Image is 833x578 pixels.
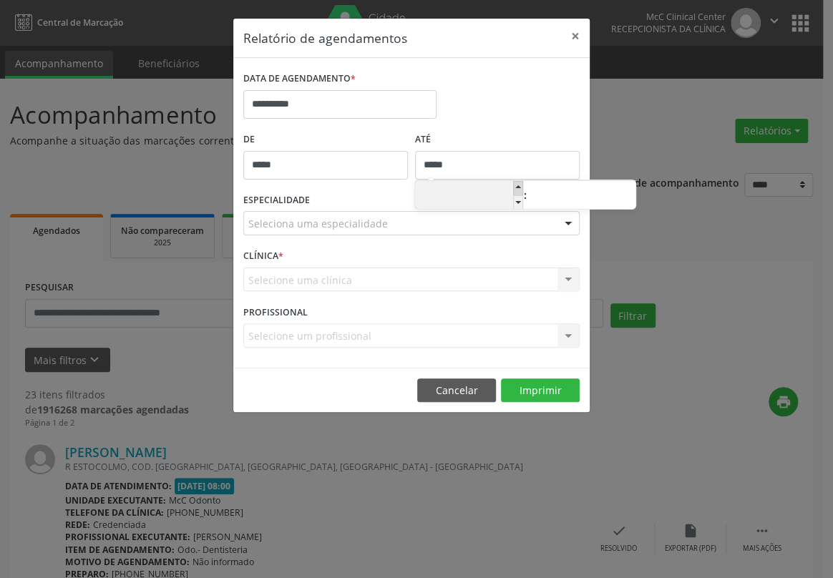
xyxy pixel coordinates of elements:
[243,190,310,212] label: ESPECIALIDADE
[243,29,407,47] h5: Relatório de agendamentos
[415,129,580,151] label: ATÉ
[243,245,283,268] label: CLÍNICA
[243,301,308,323] label: PROFISSIONAL
[417,378,496,403] button: Cancelar
[415,182,523,210] input: Hour
[527,182,635,210] input: Minute
[243,129,408,151] label: De
[248,216,388,231] span: Seleciona uma especialidade
[561,19,590,54] button: Close
[523,181,527,210] span: :
[243,68,356,90] label: DATA DE AGENDAMENTO
[501,378,580,403] button: Imprimir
